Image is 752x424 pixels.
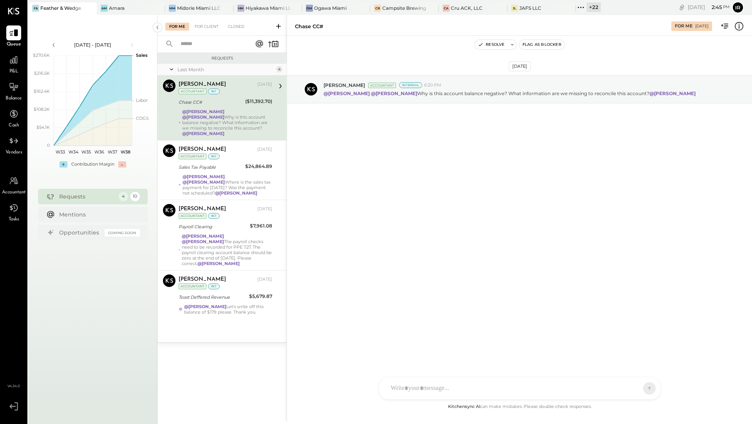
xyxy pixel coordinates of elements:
[183,179,225,185] strong: @[PERSON_NAME]
[34,88,50,94] text: $162.4K
[182,239,224,244] strong: @[PERSON_NAME]
[257,146,272,153] div: [DATE]
[182,114,224,120] strong: @[PERSON_NAME]
[182,131,224,136] strong: @[PERSON_NAME]
[179,205,226,213] div: [PERSON_NAME]
[276,66,282,72] div: 4
[183,174,272,196] div: Where is the sales tax payment for [DATE]? Was the payment not scheduled?
[177,5,221,11] div: Midorie Miami LLC
[34,70,50,76] text: $216.5K
[197,261,240,266] strong: @[PERSON_NAME]
[182,109,272,136] div: Why is this account balance negative? What information are we missing to reconcile this account?
[678,3,686,11] div: copy link
[451,5,483,11] div: Cru ACK, LLC
[36,124,50,130] text: $54.1K
[68,149,78,155] text: W34
[184,304,272,315] div: Let's write off this balance of $179 please. Thank you.
[0,173,27,196] a: Accountant
[0,79,27,102] a: Balance
[688,4,730,11] div: [DATE]
[695,23,709,29] div: [DATE]
[119,192,128,201] div: 4
[382,5,426,11] div: Campsite Brewing
[94,149,104,155] text: W36
[169,5,176,12] div: MM
[191,23,222,31] div: For Client
[675,23,692,29] div: For Me
[179,146,226,153] div: [PERSON_NAME]
[81,149,91,155] text: W35
[165,23,189,31] div: For Me
[47,143,50,148] text: 0
[257,206,272,212] div: [DATE]
[136,52,148,58] text: Sales
[587,2,601,12] div: + 22
[208,283,220,289] div: int
[9,216,19,223] span: Tasks
[136,115,149,121] text: COGS
[101,5,108,12] div: Am
[60,161,67,168] div: +
[306,5,313,12] div: OM
[245,97,272,105] div: ($11,392.70)
[182,109,224,114] strong: @[PERSON_NAME]
[130,192,140,201] div: 10
[179,276,226,283] div: [PERSON_NAME]
[732,1,744,14] button: Ir
[32,5,39,12] div: F&
[649,90,696,96] strong: @[PERSON_NAME]
[136,97,148,103] text: Labor
[179,213,206,219] div: Accountant
[55,149,65,155] text: W33
[374,5,381,12] div: CB
[295,23,323,30] div: Chase CC#
[257,81,272,88] div: [DATE]
[183,174,225,179] strong: @[PERSON_NAME]
[424,82,441,88] span: 6:20 PM
[179,88,206,94] div: Accountant
[0,25,27,48] a: Queue
[179,81,226,88] div: [PERSON_NAME]
[33,52,50,58] text: $270.6K
[257,276,272,283] div: [DATE]
[519,40,564,49] button: Flag as Blocker
[509,61,531,71] div: [DATE]
[224,23,248,31] div: Closed
[184,304,226,309] strong: @[PERSON_NAME]
[519,5,541,11] div: JAFS LLC
[5,149,22,156] span: Vendors
[475,40,508,49] button: Resolve
[246,5,290,11] div: Hiyakawa Miami LLC
[177,66,274,73] div: Last Month
[179,98,243,106] div: Chase CC#
[245,162,272,170] div: $24,864.89
[237,5,244,12] div: HM
[9,122,19,129] span: Cash
[59,211,136,218] div: Mentions
[0,134,27,156] a: Vendors
[34,106,50,112] text: $108.2K
[249,292,272,300] div: $5,679.87
[371,90,417,96] strong: @[PERSON_NAME]
[324,90,697,97] p: Why is this account balance negative? What information are we missing to reconcile this account?
[105,229,140,236] div: Coming Soon
[71,161,114,168] div: Contribution Margin
[314,5,347,11] div: Ogawa Miami
[0,106,27,129] a: Cash
[40,5,81,11] div: Feather & Wedge
[109,5,125,11] div: Amara
[182,233,224,239] strong: @[PERSON_NAME]
[0,200,27,223] a: Tasks
[368,83,396,88] div: Accountant
[215,190,257,196] strong: @[PERSON_NAME]
[179,293,247,301] div: Toast Deffered Revenue
[60,41,126,48] div: [DATE] - [DATE]
[59,229,101,236] div: Opportunities
[399,82,422,88] div: Internal
[0,52,27,75] a: P&L
[324,90,370,96] strong: @[PERSON_NAME]
[208,213,220,219] div: int
[5,95,22,102] span: Balance
[9,68,18,75] span: P&L
[7,41,21,48] span: Queue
